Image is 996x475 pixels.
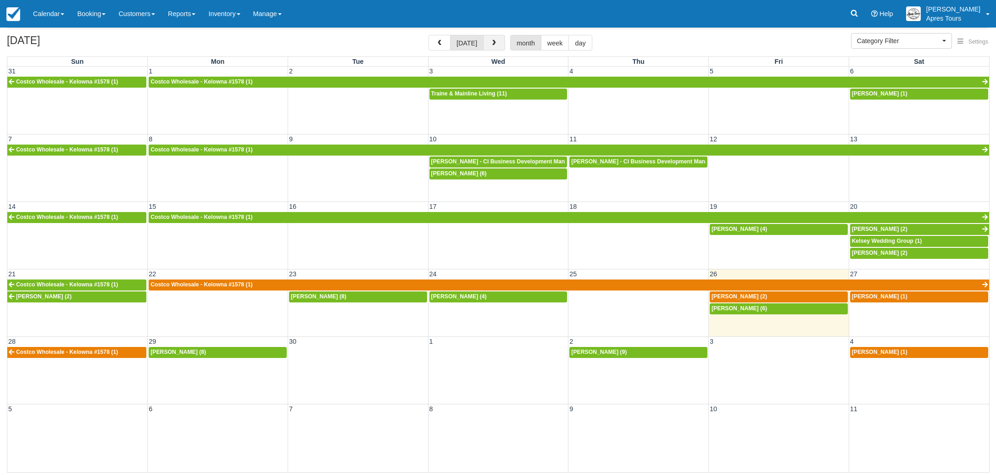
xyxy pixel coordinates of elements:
[428,203,438,210] span: 17
[709,270,718,278] span: 26
[849,135,858,143] span: 13
[16,146,118,153] span: Costco Wholesale - Kelowna #1578 (1)
[428,338,434,345] span: 1
[852,238,922,244] span: Kelsey Wedding Group (1)
[852,90,907,97] span: [PERSON_NAME] (1)
[288,67,294,75] span: 2
[288,405,294,413] span: 7
[7,203,17,210] span: 14
[149,347,287,358] a: [PERSON_NAME] (8)
[429,168,568,179] a: [PERSON_NAME] (6)
[148,270,157,278] span: 22
[148,203,157,210] span: 15
[712,293,767,300] span: [PERSON_NAME] (2)
[7,145,146,156] a: Costco Wholesale - Kelowna #1578 (1)
[288,203,297,210] span: 16
[431,158,589,165] span: [PERSON_NAME] - CI Business Development Manager (11)
[710,224,848,235] a: [PERSON_NAME] (4)
[568,135,578,143] span: 11
[149,145,989,156] a: Costco Wholesale - Kelowna #1578 (1)
[352,58,364,65] span: Tue
[850,224,989,235] a: [PERSON_NAME] (2)
[16,78,118,85] span: Costco Wholesale - Kelowna #1578 (1)
[709,203,718,210] span: 19
[7,291,146,302] a: [PERSON_NAME] (2)
[850,236,988,247] a: Kelsey Wedding Group (1)
[852,349,907,355] span: [PERSON_NAME] (1)
[431,90,507,97] span: Traine & Mainline Living (11)
[871,11,878,17] i: Help
[491,58,505,65] span: Wed
[148,405,153,413] span: 6
[450,35,484,50] button: [DATE]
[7,270,17,278] span: 21
[429,89,568,100] a: Traine & Mainline Living (11)
[16,349,118,355] span: Costco Wholesale - Kelowna #1578 (1)
[16,214,118,220] span: Costco Wholesale - Kelowna #1578 (1)
[850,291,988,302] a: [PERSON_NAME] (1)
[850,248,988,259] a: [PERSON_NAME] (2)
[849,67,855,75] span: 6
[774,58,783,65] span: Fri
[568,203,578,210] span: 18
[568,405,574,413] span: 9
[926,14,980,23] p: Apres Tours
[857,36,940,45] span: Category Filter
[431,170,487,177] span: [PERSON_NAME] (6)
[288,270,297,278] span: 23
[7,35,123,52] h2: [DATE]
[150,78,252,85] span: Costco Wholesale - Kelowna #1578 (1)
[149,77,989,88] a: Costco Wholesale - Kelowna #1578 (1)
[712,305,767,312] span: [PERSON_NAME] (6)
[568,338,574,345] span: 2
[852,226,907,232] span: [PERSON_NAME] (2)
[148,135,153,143] span: 8
[712,226,767,232] span: [PERSON_NAME] (4)
[7,135,13,143] span: 7
[150,214,252,220] span: Costco Wholesale - Kelowna #1578 (1)
[150,349,206,355] span: [PERSON_NAME] (8)
[568,67,574,75] span: 4
[709,135,718,143] span: 12
[571,349,627,355] span: [PERSON_NAME] (9)
[568,35,592,50] button: day
[150,281,252,288] span: Costco Wholesale - Kelowna #1578 (1)
[16,293,72,300] span: [PERSON_NAME] (2)
[541,35,569,50] button: week
[71,58,83,65] span: Sun
[7,77,146,88] a: Costco Wholesale - Kelowna #1578 (1)
[849,203,858,210] span: 20
[429,291,568,302] a: [PERSON_NAME] (4)
[288,338,297,345] span: 30
[289,291,427,302] a: [PERSON_NAME] (8)
[149,212,989,223] a: Costco Wholesale - Kelowna #1578 (1)
[7,67,17,75] span: 31
[429,156,568,168] a: [PERSON_NAME] - CI Business Development Manager (11)
[428,135,438,143] span: 10
[510,35,541,50] button: month
[291,293,346,300] span: [PERSON_NAME] (8)
[428,67,434,75] span: 3
[569,156,707,168] a: [PERSON_NAME] - CI Business Development Manager (7)
[852,293,907,300] span: [PERSON_NAME] (1)
[428,405,434,413] span: 8
[6,7,20,21] img: checkfront-main-nav-mini-logo.png
[568,270,578,278] span: 25
[632,58,644,65] span: Thu
[7,338,17,345] span: 28
[850,89,988,100] a: [PERSON_NAME] (1)
[852,250,907,256] span: [PERSON_NAME] (2)
[7,405,13,413] span: 5
[7,279,146,291] a: Costco Wholesale - Kelowna #1578 (1)
[710,303,848,314] a: [PERSON_NAME] (6)
[211,58,225,65] span: Mon
[288,135,294,143] span: 9
[849,270,858,278] span: 27
[428,270,438,278] span: 24
[849,405,858,413] span: 11
[149,279,989,291] a: Costco Wholesale - Kelowna #1578 (1)
[709,405,718,413] span: 10
[952,35,994,49] button: Settings
[849,338,855,345] span: 4
[7,347,146,358] a: Costco Wholesale - Kelowna #1578 (1)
